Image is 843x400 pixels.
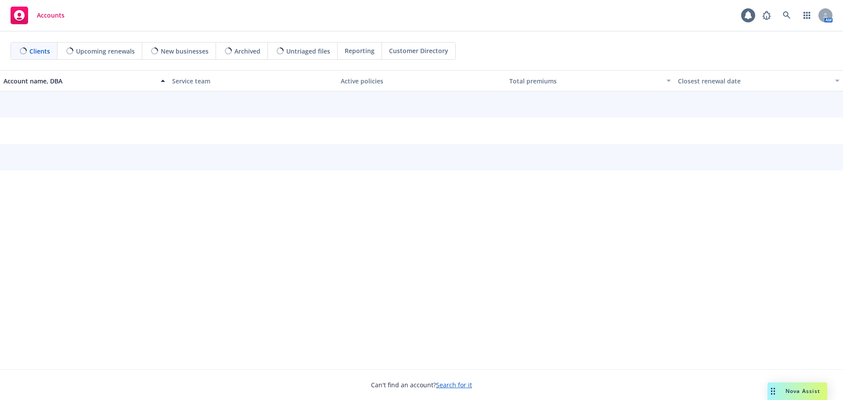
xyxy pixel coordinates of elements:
div: Service team [172,76,334,86]
div: Total premiums [509,76,661,86]
button: Active policies [337,70,506,91]
a: Search for it [436,381,472,389]
span: Clients [29,47,50,56]
span: New businesses [161,47,209,56]
span: Nova Assist [785,387,820,395]
a: Switch app [798,7,816,24]
button: Nova Assist [767,382,827,400]
span: Reporting [345,46,375,55]
a: Report a Bug [758,7,775,24]
button: Closest renewal date [674,70,843,91]
button: Total premiums [506,70,674,91]
div: Closest renewal date [678,76,830,86]
div: Drag to move [767,382,778,400]
span: Untriaged files [286,47,330,56]
span: Can't find an account? [371,380,472,389]
span: Accounts [37,12,65,19]
div: Account name, DBA [4,76,155,86]
span: Archived [234,47,260,56]
div: Active policies [341,76,502,86]
span: Customer Directory [389,46,448,55]
a: Accounts [7,3,68,28]
a: Search [778,7,796,24]
span: Upcoming renewals [76,47,135,56]
button: Service team [169,70,337,91]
